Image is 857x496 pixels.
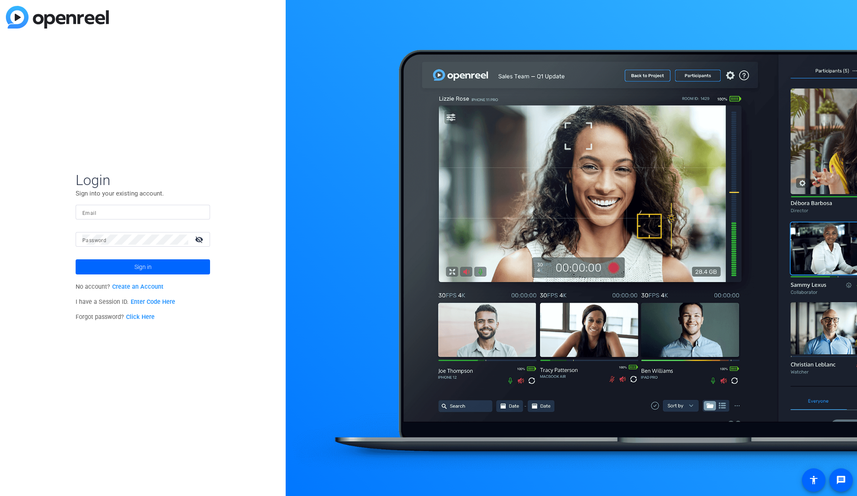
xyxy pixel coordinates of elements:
input: Enter Email Address [82,207,203,217]
mat-label: Email [82,210,96,216]
mat-icon: accessibility [809,475,819,485]
mat-label: Password [82,238,106,243]
button: Sign in [76,259,210,274]
span: Login [76,171,210,189]
a: Create an Account [112,283,163,290]
a: Click Here [126,313,155,321]
span: No account? [76,283,163,290]
p: Sign into your existing account. [76,189,210,198]
span: Forgot password? [76,313,155,321]
mat-icon: visibility_off [190,233,210,245]
img: blue-gradient.svg [6,6,109,29]
span: Sign in [134,256,152,277]
a: Enter Code Here [131,298,175,305]
mat-icon: message [836,475,846,485]
span: I have a Session ID. [76,298,175,305]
